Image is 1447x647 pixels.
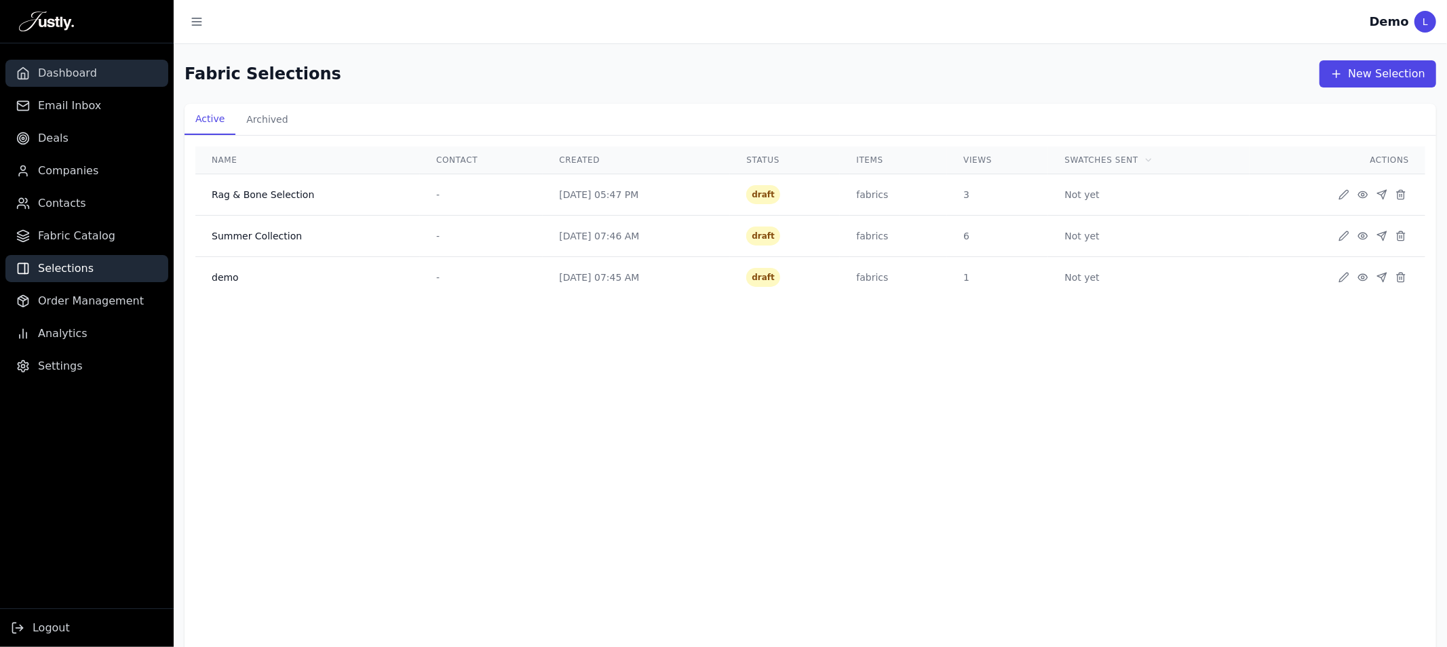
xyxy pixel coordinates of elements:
button: Share Selection [1374,228,1390,244]
span: draft [746,185,780,204]
a: Deals [5,125,168,152]
button: Logout [11,620,70,636]
div: [DATE] 07:45 AM [559,271,714,284]
button: Share Selection [1374,187,1390,203]
span: Deals [38,130,69,146]
span: Order Management [38,293,144,309]
span: Not yet [1064,189,1099,200]
span: Logout [33,620,70,636]
th: Contact [420,146,543,174]
div: Swatches Sent [1064,155,1233,165]
span: Not yet [1064,272,1099,283]
button: Open Client Preview [1355,187,1371,203]
div: Demo [1370,12,1409,31]
button: Open Client Preview [1355,269,1371,286]
td: 6 [947,216,1048,257]
span: Contacts [38,195,86,212]
th: Actions [1250,146,1425,174]
button: Toggle sidebar [185,9,209,34]
a: Contacts [5,190,168,217]
a: Order Management [5,288,168,315]
button: Active [185,104,235,135]
span: Email Inbox [38,98,101,114]
a: Analytics [5,320,168,347]
td: 1 [947,257,1048,298]
td: fabrics [840,257,947,298]
span: Companies [38,163,98,179]
img: Justly Logo [19,11,74,33]
div: L [1414,11,1436,33]
button: New Selection [1319,60,1436,87]
span: Analytics [38,326,88,342]
button: Edit Selection [1336,187,1352,203]
h1: Fabric Selections [185,63,341,85]
div: Summer Collection [212,229,404,243]
div: - [436,229,526,243]
button: Edit Selection [1336,228,1352,244]
div: demo [212,271,404,284]
td: fabrics [840,174,947,216]
th: Created [543,146,730,174]
span: Selections [38,260,94,277]
div: - [436,188,526,201]
th: Views [947,146,1048,174]
span: Dashboard [38,65,97,81]
a: Selections [5,255,168,282]
a: Dashboard [5,60,168,87]
div: - [436,271,526,284]
span: draft [746,268,780,287]
div: Rag & Bone Selection [212,188,404,201]
th: Status [730,146,840,174]
td: 3 [947,174,1048,216]
span: draft [746,227,780,246]
th: Items [840,146,947,174]
span: Settings [38,358,83,374]
div: [DATE] 07:46 AM [559,229,714,243]
span: Fabric Catalog [38,228,115,244]
th: Name [195,146,420,174]
button: Edit Selection [1336,269,1352,286]
a: Fabric Catalog [5,222,168,250]
a: Settings [5,353,168,380]
button: Open Client Preview [1355,228,1371,244]
button: Share Selection [1374,269,1390,286]
button: Archived [235,104,298,135]
div: [DATE] 05:47 PM [559,188,714,201]
td: fabrics [840,216,947,257]
a: Email Inbox [5,92,168,119]
span: Not yet [1064,231,1099,241]
a: Companies [5,157,168,184]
